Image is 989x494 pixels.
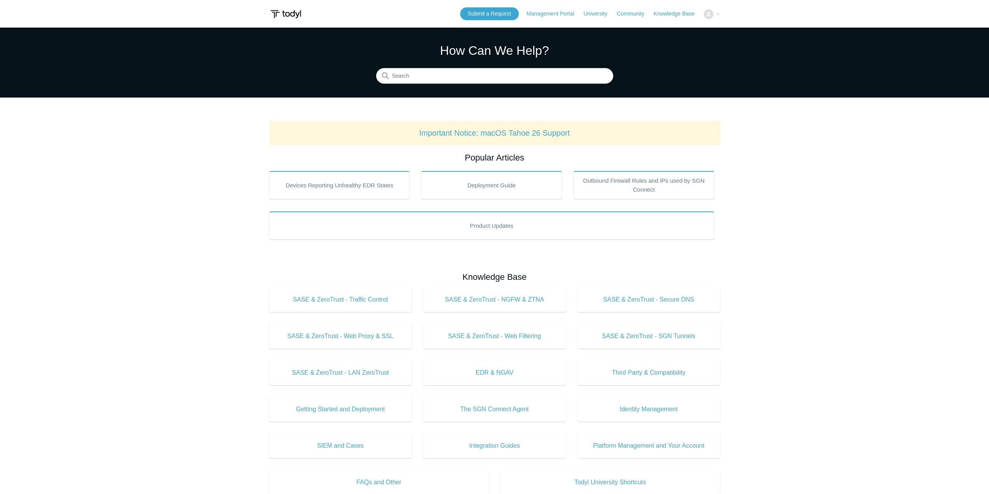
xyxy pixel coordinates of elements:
[281,295,400,304] span: SASE & ZeroTrust - Traffic Control
[269,211,714,239] a: Product Updates
[577,324,720,349] a: SASE & ZeroTrust - SGN Tunnels
[281,441,400,450] span: SIEM and Cases
[435,441,554,450] span: Integration Guides
[423,360,566,385] a: EDR & NGAV
[269,397,412,422] a: Getting Started and Deployment
[269,171,410,199] a: Devices Reporting Unhealthy EDR States
[617,10,652,18] a: Community
[269,7,302,21] img: Todyl Support Center Help Center home page
[281,478,477,487] span: FAQs and Other
[423,324,566,349] a: SASE & ZeroTrust - Web Filtering
[281,332,400,341] span: SASE & ZeroTrust - Web Proxy & SSL
[423,397,566,422] a: The SGN Connect Agent
[577,433,720,458] a: Platform Management and Your Account
[269,360,412,385] a: SASE & ZeroTrust - LAN ZeroTrust
[435,368,554,377] span: EDR & NGAV
[589,405,708,414] span: Identity Management
[512,478,708,487] span: Todyl University Shortcuts
[269,433,412,458] a: SIEM and Cases
[527,10,582,18] a: Management Portal
[577,360,720,385] a: Third Party & Compatibility
[577,397,720,422] a: Identity Management
[281,368,400,377] span: SASE & ZeroTrust - LAN ZeroTrust
[574,171,714,199] a: Outbound Firewall Rules and IPs used by SGN Connect
[269,151,720,164] h2: Popular Articles
[435,332,554,341] span: SASE & ZeroTrust - Web Filtering
[460,7,519,20] a: Submit a Request
[419,129,570,137] a: Important Notice: macOS Tahoe 26 Support
[589,368,708,377] span: Third Party & Compatibility
[421,171,562,199] a: Deployment Guide
[589,441,708,450] span: Platform Management and Your Account
[435,405,554,414] span: The SGN Connect Agent
[281,405,400,414] span: Getting Started and Deployment
[423,433,566,458] a: Integration Guides
[589,332,708,341] span: SASE & ZeroTrust - SGN Tunnels
[423,287,566,312] a: SASE & ZeroTrust - NGFW & ZTNA
[435,295,554,304] span: SASE & ZeroTrust - NGFW & ZTNA
[577,287,720,312] a: SASE & ZeroTrust - Secure DNS
[589,295,708,304] span: SASE & ZeroTrust - Secure DNS
[376,68,613,84] input: Search
[654,10,702,18] a: Knowledge Base
[269,324,412,349] a: SASE & ZeroTrust - Web Proxy & SSL
[583,10,615,18] a: University
[376,41,613,60] h1: How Can We Help?
[269,287,412,312] a: SASE & ZeroTrust - Traffic Control
[269,271,720,283] h2: Knowledge Base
